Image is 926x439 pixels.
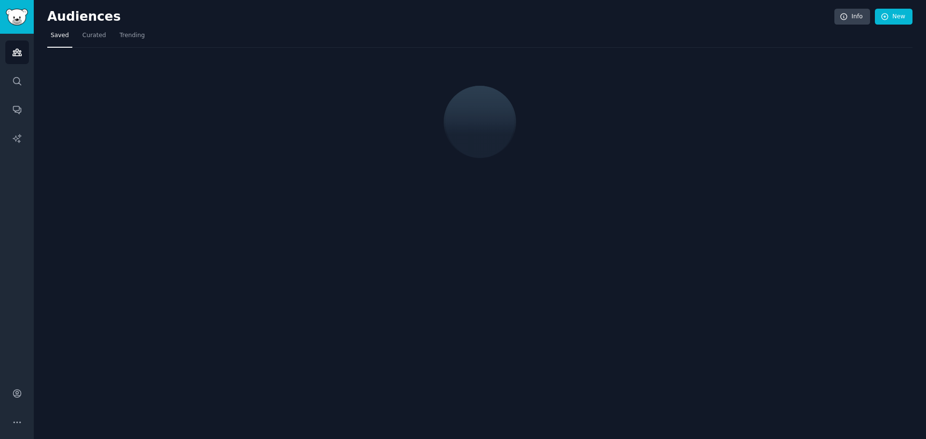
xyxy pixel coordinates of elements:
[51,31,69,40] span: Saved
[120,31,145,40] span: Trending
[47,28,72,48] a: Saved
[834,9,870,25] a: Info
[6,9,28,26] img: GummySearch logo
[116,28,148,48] a: Trending
[79,28,109,48] a: Curated
[47,9,834,25] h2: Audiences
[82,31,106,40] span: Curated
[875,9,912,25] a: New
